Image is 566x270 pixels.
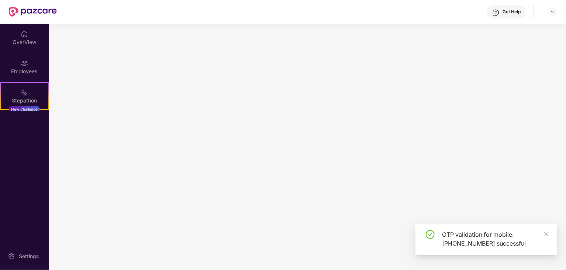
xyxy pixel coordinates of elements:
[544,232,549,237] span: close
[503,9,521,15] div: Get Help
[8,253,15,260] img: svg+xml;base64,PHN2ZyBpZD0iU2V0dGluZy0yMHgyMCIgeG1sbnM9Imh0dHA6Ly93d3cudzMub3JnLzIwMDAvc3ZnIiB3aW...
[21,60,28,67] img: svg+xml;base64,PHN2ZyBpZD0iRW1wbG95ZWVzIiB4bWxucz0iaHR0cDovL3d3dy53My5vcmcvMjAwMC9zdmciIHdpZHRoPS...
[550,9,556,15] img: svg+xml;base64,PHN2ZyBpZD0iRHJvcGRvd24tMzJ4MzIiIHhtbG5zPSJodHRwOi8vd3d3LnczLm9yZy8yMDAwL3N2ZyIgd2...
[9,7,57,17] img: New Pazcare Logo
[21,89,28,96] img: svg+xml;base64,PHN2ZyB4bWxucz0iaHR0cDovL3d3dy53My5vcmcvMjAwMC9zdmciIHdpZHRoPSIyMSIgaGVpZ2h0PSIyMC...
[1,97,48,104] div: Stepathon
[9,106,40,112] div: New Challenge
[442,230,548,248] div: OTP validation for mobile: [PHONE_NUMBER] successful
[21,30,28,38] img: svg+xml;base64,PHN2ZyBpZD0iSG9tZSIgeG1sbnM9Imh0dHA6Ly93d3cudzMub3JnLzIwMDAvc3ZnIiB3aWR0aD0iMjAiIG...
[426,230,435,239] span: check-circle
[492,9,500,16] img: svg+xml;base64,PHN2ZyBpZD0iSGVscC0zMngzMiIgeG1sbnM9Imh0dHA6Ly93d3cudzMub3JnLzIwMDAvc3ZnIiB3aWR0aD...
[17,253,41,260] div: Settings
